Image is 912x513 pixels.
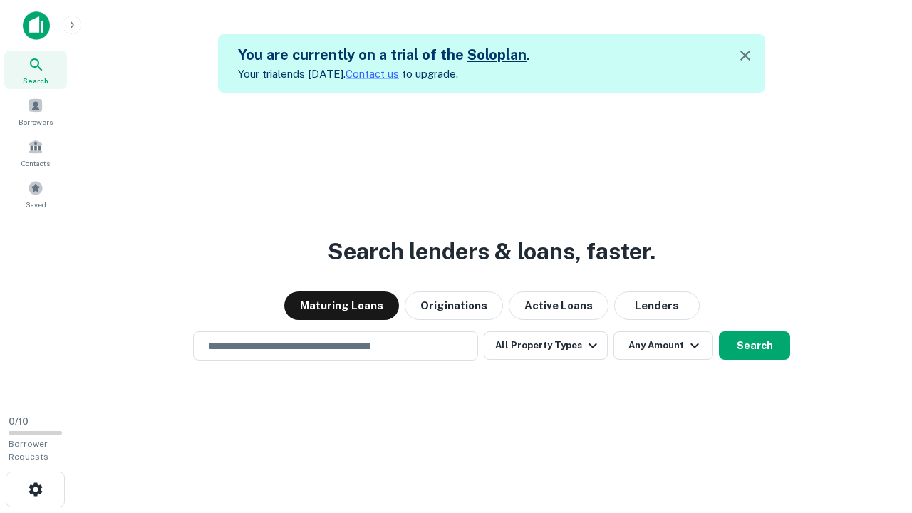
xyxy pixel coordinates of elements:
[238,44,530,66] h5: You are currently on a trial of the .
[9,439,48,462] span: Borrower Requests
[284,291,399,320] button: Maturing Loans
[238,66,530,83] p: Your trial ends [DATE]. to upgrade.
[19,116,53,128] span: Borrowers
[328,234,655,269] h3: Search lenders & loans, faster.
[23,11,50,40] img: capitalize-icon.png
[4,51,67,89] a: Search
[4,133,67,172] a: Contacts
[346,68,399,80] a: Contact us
[509,291,608,320] button: Active Loans
[841,399,912,467] iframe: Chat Widget
[614,291,700,320] button: Lenders
[719,331,790,360] button: Search
[484,331,608,360] button: All Property Types
[405,291,503,320] button: Originations
[21,157,50,169] span: Contacts
[613,331,713,360] button: Any Amount
[23,75,48,86] span: Search
[4,175,67,213] a: Saved
[9,416,28,427] span: 0 / 10
[26,199,46,210] span: Saved
[467,46,527,63] a: Soloplan
[4,92,67,130] a: Borrowers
